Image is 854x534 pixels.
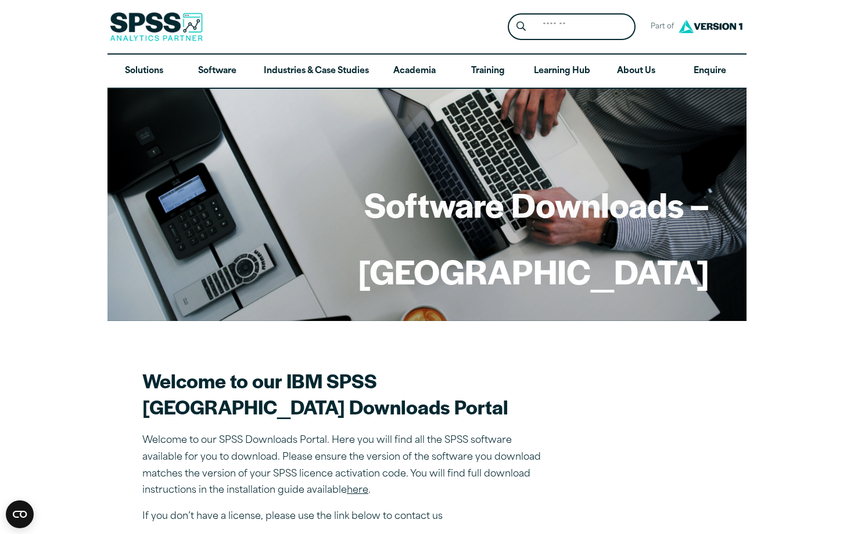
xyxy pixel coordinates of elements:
nav: Desktop version of site main menu [107,55,747,88]
p: If you don’t have a license, please use the link below to contact us [142,508,549,525]
a: About Us [600,55,673,88]
a: Training [451,55,525,88]
span: Part of [645,19,676,35]
a: Software [181,55,254,88]
a: Solutions [107,55,181,88]
form: Site Header Search Form [508,13,636,41]
h2: Welcome to our IBM SPSS [GEOGRAPHIC_DATA] Downloads Portal [142,367,549,420]
img: Version1 Logo [676,16,745,37]
a: Learning Hub [525,55,600,88]
h1: Software Downloads – [358,182,709,227]
a: Enquire [673,55,747,88]
img: SPSS Analytics Partner [110,12,203,41]
a: here [347,486,368,495]
svg: Search magnifying glass icon [516,21,526,31]
a: Industries & Case Studies [254,55,378,88]
a: Academia [378,55,451,88]
p: Welcome to our SPSS Downloads Portal. Here you will find all the SPSS software available for you ... [142,432,549,499]
h1: [GEOGRAPHIC_DATA] [358,248,709,294]
button: Search magnifying glass icon [511,16,532,38]
button: Open CMP widget [6,500,34,528]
